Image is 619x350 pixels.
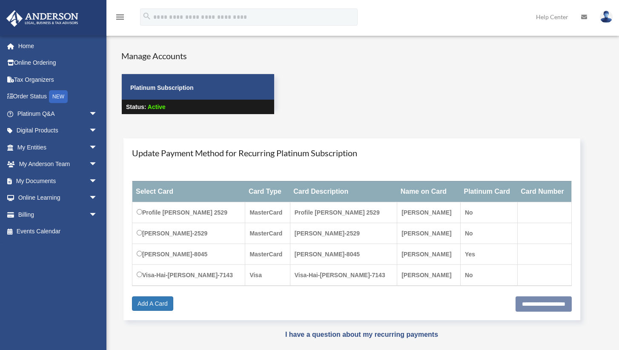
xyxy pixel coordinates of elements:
td: Visa [245,264,290,286]
a: Order StatusNEW [6,88,110,106]
a: My Entitiesarrow_drop_down [6,139,110,156]
td: No [461,223,518,244]
a: I have a question about my recurring payments [285,331,438,338]
th: Select Card [132,181,245,202]
td: [PERSON_NAME] [397,264,461,286]
td: Profile [PERSON_NAME] 2529 [132,202,245,223]
span: Active [148,103,166,110]
span: arrow_drop_down [89,139,106,156]
span: arrow_drop_down [89,105,106,123]
span: arrow_drop_down [89,156,106,173]
td: No [461,264,518,286]
i: menu [115,12,125,22]
a: Tax Organizers [6,71,110,88]
span: arrow_drop_down [89,206,106,224]
td: [PERSON_NAME] [397,223,461,244]
td: Visa-Hai-[PERSON_NAME]-7143 [290,264,397,286]
a: Online Learningarrow_drop_down [6,189,110,207]
th: Card Type [245,181,290,202]
h4: Manage Accounts [121,50,275,62]
td: MasterCard [245,244,290,264]
img: Anderson Advisors Platinum Portal [4,10,81,27]
a: Home [6,37,110,55]
a: Add A Card [132,296,173,311]
td: Profile [PERSON_NAME] 2529 [290,202,397,223]
span: arrow_drop_down [89,189,106,207]
a: Digital Productsarrow_drop_down [6,122,110,139]
strong: Status: [126,103,146,110]
td: [PERSON_NAME]-2529 [132,223,245,244]
strong: Platinum Subscription [130,84,194,91]
th: Platinum Card [461,181,518,202]
th: Card Description [290,181,397,202]
td: [PERSON_NAME] [397,244,461,264]
td: [PERSON_NAME]-8045 [290,244,397,264]
td: MasterCard [245,223,290,244]
a: My Anderson Teamarrow_drop_down [6,156,110,173]
a: Events Calendar [6,223,110,240]
div: NEW [49,90,68,103]
td: Visa-Hai-[PERSON_NAME]-7143 [132,264,245,286]
td: Yes [461,244,518,264]
a: Online Ordering [6,55,110,72]
td: [PERSON_NAME] [397,202,461,223]
td: [PERSON_NAME]-8045 [132,244,245,264]
td: MasterCard [245,202,290,223]
span: arrow_drop_down [89,172,106,190]
a: Platinum Q&Aarrow_drop_down [6,105,110,122]
a: Billingarrow_drop_down [6,206,110,223]
img: User Pic [600,11,613,23]
h4: Update Payment Method for Recurring Platinum Subscription [132,147,572,159]
th: Card Number [517,181,571,202]
td: No [461,202,518,223]
a: My Documentsarrow_drop_down [6,172,110,189]
td: [PERSON_NAME]-2529 [290,223,397,244]
span: arrow_drop_down [89,122,106,140]
i: search [142,11,152,21]
th: Name on Card [397,181,461,202]
a: menu [115,15,125,22]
